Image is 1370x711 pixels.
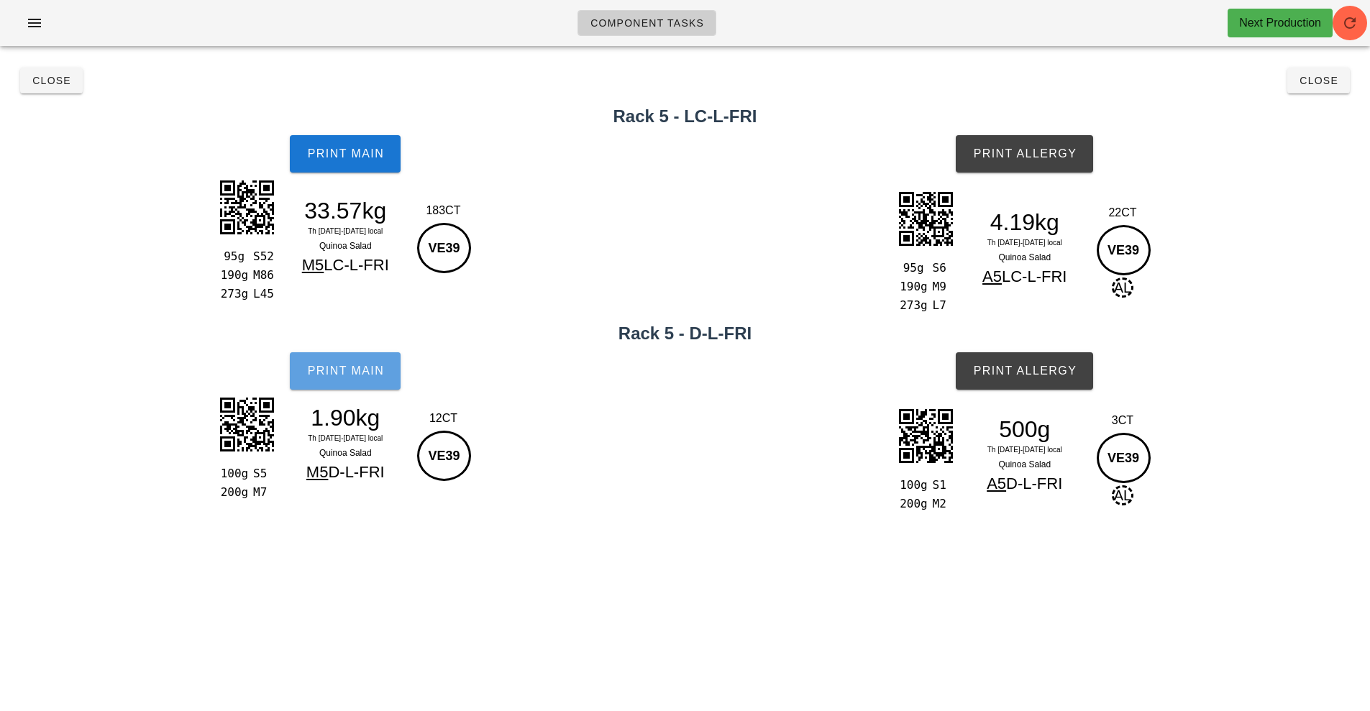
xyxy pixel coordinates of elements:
div: 3CT [1093,412,1153,429]
span: M5 [302,256,324,274]
div: 200g [218,483,247,502]
span: Th [DATE]-[DATE] local [308,434,383,442]
span: AL [1112,485,1133,505]
div: 100g [897,476,926,495]
div: 22CT [1093,204,1153,221]
div: 500g [962,418,1087,440]
div: M86 [247,266,277,285]
div: 190g [897,277,926,296]
span: LC-L-FRI [324,256,388,274]
div: 200g [897,495,926,513]
img: xhCiEaqhyPrMxM86b7Ui08Vh7bBUHVEjSTSBJD60G1HxcGEgI80MsS+lZDM5mSwygBDMpBkiyprZN+2om5C7giMmUNMyABCqk... [211,171,283,243]
div: 4.19kg [962,211,1087,233]
div: 190g [218,266,247,285]
div: Quinoa Salad [962,457,1087,472]
span: Print Allergy [972,147,1077,160]
span: Close [32,75,71,86]
div: S1 [927,476,956,495]
div: M9 [927,277,956,296]
a: Component Tasks [577,10,716,36]
div: Next Production [1239,14,1321,32]
div: 33.57kg [283,200,408,221]
span: D-L-FRI [1006,474,1062,492]
span: AL [1112,277,1133,298]
div: L45 [247,285,277,303]
span: Print Main [306,364,384,377]
button: Close [1287,68,1350,93]
button: Print Allergy [956,352,1093,390]
div: S6 [927,259,956,277]
span: Th [DATE]-[DATE] local [987,239,1062,247]
div: VE39 [1097,433,1151,483]
span: D-L-FRI [328,463,384,481]
div: 95g [897,259,926,277]
span: Print Main [306,147,384,160]
img: 4sgYEIIShtrTMhGsMlUJoSgtLHGhGwEm0xlQghKG2tMyEawyVQmhKC0scaEbASbTGVCCEoba0zIRrDJVL9QoS8+jg141gAAAA... [890,400,962,472]
h2: Rack 5 - LC-L-FRI [9,104,1361,129]
div: VE39 [417,431,471,481]
div: 183CT [414,202,473,219]
button: Print Allergy [956,135,1093,173]
button: Close [20,68,83,93]
h2: Rack 5 - D-L-FRI [9,321,1361,347]
div: 273g [897,296,926,315]
span: A5 [987,474,1006,492]
div: 273g [218,285,247,303]
button: Print Main [290,135,401,173]
span: Component Tasks [590,17,704,29]
span: Th [DATE]-[DATE] local [308,227,383,235]
div: Quinoa Salad [283,446,408,460]
span: LC-L-FRI [1002,267,1067,285]
div: Quinoa Salad [962,250,1087,265]
div: S5 [247,464,277,483]
div: M2 [927,495,956,513]
img: vIQFyKUCGAKKV3dTJJsSGlAX1pckURHoFuVBUfStt6kTg2KwpsJQha1vlKaJAgBCVGm0CpFFsslWAEJUabQKkUWyyVYAQlRpt... [890,183,962,254]
button: Print Main [290,352,401,390]
div: L7 [927,296,956,315]
span: Th [DATE]-[DATE] local [987,446,1062,454]
div: S52 [247,247,277,266]
span: A5 [982,267,1002,285]
div: Quinoa Salad [283,239,408,253]
span: M5 [306,463,329,481]
img: myFvEwm4LVtVyWrUkamuGVTlqqpTg8JIQMCKpBqYyY9JIT8EiFyyQP5qhIETUHgioSM5Mvusrq0mTR7FTBi7xDuHFpDSIHArQ... [211,388,283,460]
div: 12CT [414,410,473,427]
div: 1.90kg [283,407,408,428]
span: Print Allergy [972,364,1077,377]
div: M7 [247,483,277,502]
div: VE39 [1097,225,1151,275]
div: 100g [218,464,247,483]
div: VE39 [417,223,471,273]
div: 95g [218,247,247,266]
span: Close [1299,75,1338,86]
